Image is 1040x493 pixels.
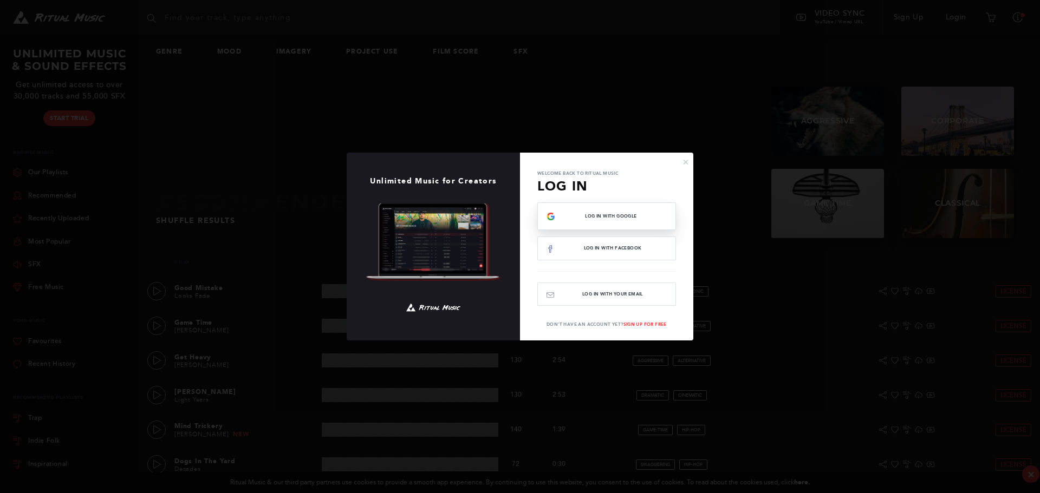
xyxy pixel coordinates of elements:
[537,202,676,230] button: Log In with Google
[537,282,676,306] button: Log In with your email
[682,157,689,167] button: ×
[406,299,460,316] img: Ritual Music
[623,321,667,327] a: Sign Up For Free
[537,170,676,176] p: Welcome back to Ritual Music
[547,212,555,221] img: g-logo.png
[537,236,676,260] button: Log In with Facebook
[537,176,676,196] h3: Log In
[555,214,667,219] span: Log In with Google
[347,177,520,186] h1: Unlimited Music for Creators
[520,321,693,327] p: Don't have an account yet?
[366,203,501,281] img: Ritual Music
